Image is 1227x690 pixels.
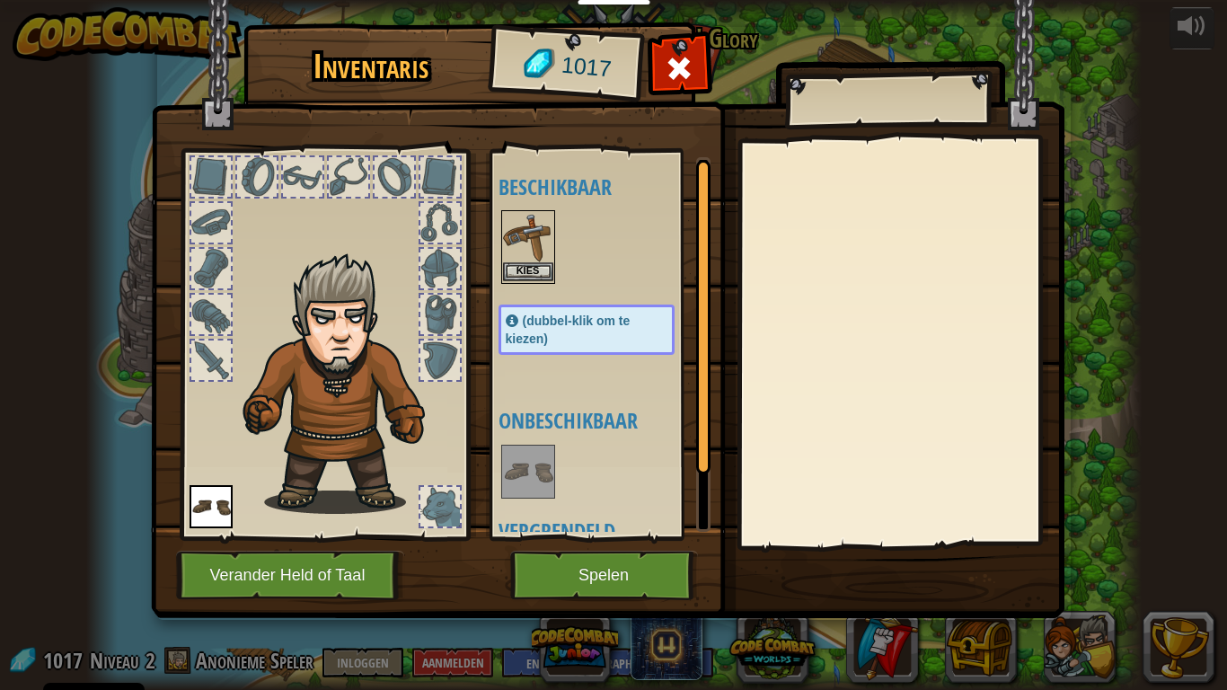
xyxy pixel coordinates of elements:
[499,519,711,543] h4: Vergrendeld
[560,49,613,85] span: 1017
[506,314,631,346] span: (dubbel-klik om te kiezen)
[256,48,485,85] h1: Inventaris
[499,409,711,432] h4: Onbeschikbaar
[190,485,233,528] img: portrait.png
[234,252,455,514] img: hair_m2.png
[503,447,553,497] img: portrait.png
[503,262,553,281] button: Kies
[503,212,553,262] img: portrait.png
[499,175,711,199] h4: Beschikbaar
[510,551,698,600] button: Spelen
[176,551,404,600] button: Verander Held of Taal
